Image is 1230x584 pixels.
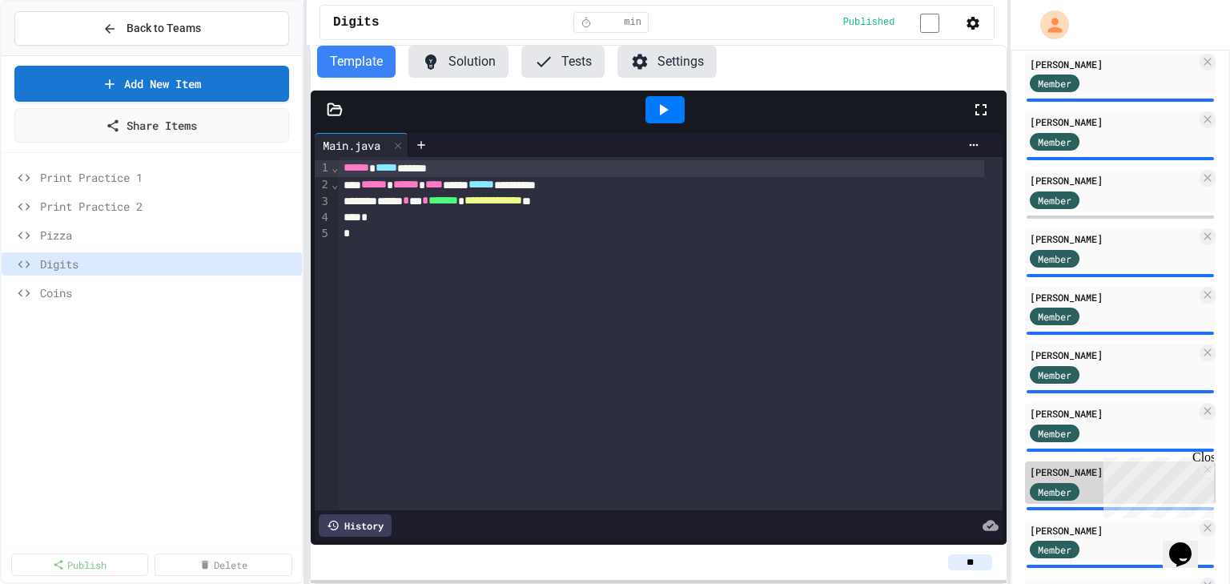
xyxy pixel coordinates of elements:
[315,133,408,157] div: Main.java
[1030,115,1196,129] div: [PERSON_NAME]
[315,226,331,242] div: 5
[127,20,201,37] span: Back to Teams
[315,177,331,194] div: 2
[1038,485,1071,499] span: Member
[14,11,289,46] button: Back to Teams
[1030,173,1196,187] div: [PERSON_NAME]
[317,46,396,78] button: Template
[843,12,959,32] div: Content is published and visible to students
[333,13,380,32] span: Digits
[40,198,295,215] span: Print Practice 2
[1038,76,1071,91] span: Member
[315,137,388,154] div: Main.java
[624,16,641,29] span: min
[1038,309,1071,324] span: Member
[14,66,289,102] a: Add New Item
[521,46,605,78] button: Tests
[1097,450,1214,518] iframe: chat widget
[315,160,331,177] div: 1
[617,46,717,78] button: Settings
[40,227,295,244] span: Pizza
[11,554,148,576] a: Publish
[1023,6,1073,43] div: My Account
[1030,523,1196,538] div: [PERSON_NAME]
[155,554,291,576] a: Delete
[1030,348,1196,362] div: [PERSON_NAME]
[408,46,508,78] button: Solution
[40,169,295,186] span: Print Practice 1
[315,194,331,211] div: 3
[6,6,111,102] div: Chat with us now!Close
[1030,406,1196,421] div: [PERSON_NAME]
[319,514,392,537] div: History
[40,256,295,272] span: Digits
[1163,520,1214,568] iframe: chat widget
[1030,232,1196,246] div: [PERSON_NAME]
[331,178,339,191] span: Fold line
[315,210,331,226] div: 4
[1030,57,1196,71] div: [PERSON_NAME]
[331,161,339,174] span: Fold line
[40,284,295,301] span: Coins
[1030,290,1196,304] div: [PERSON_NAME]
[1030,465,1196,479] div: [PERSON_NAME]
[1038,426,1071,441] span: Member
[843,16,895,29] span: Published
[1038,368,1071,382] span: Member
[1038,135,1071,149] span: Member
[1038,252,1071,266] span: Member
[14,108,289,143] a: Share Items
[901,14,959,33] input: publish toggle
[1038,193,1071,207] span: Member
[1038,542,1071,557] span: Member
